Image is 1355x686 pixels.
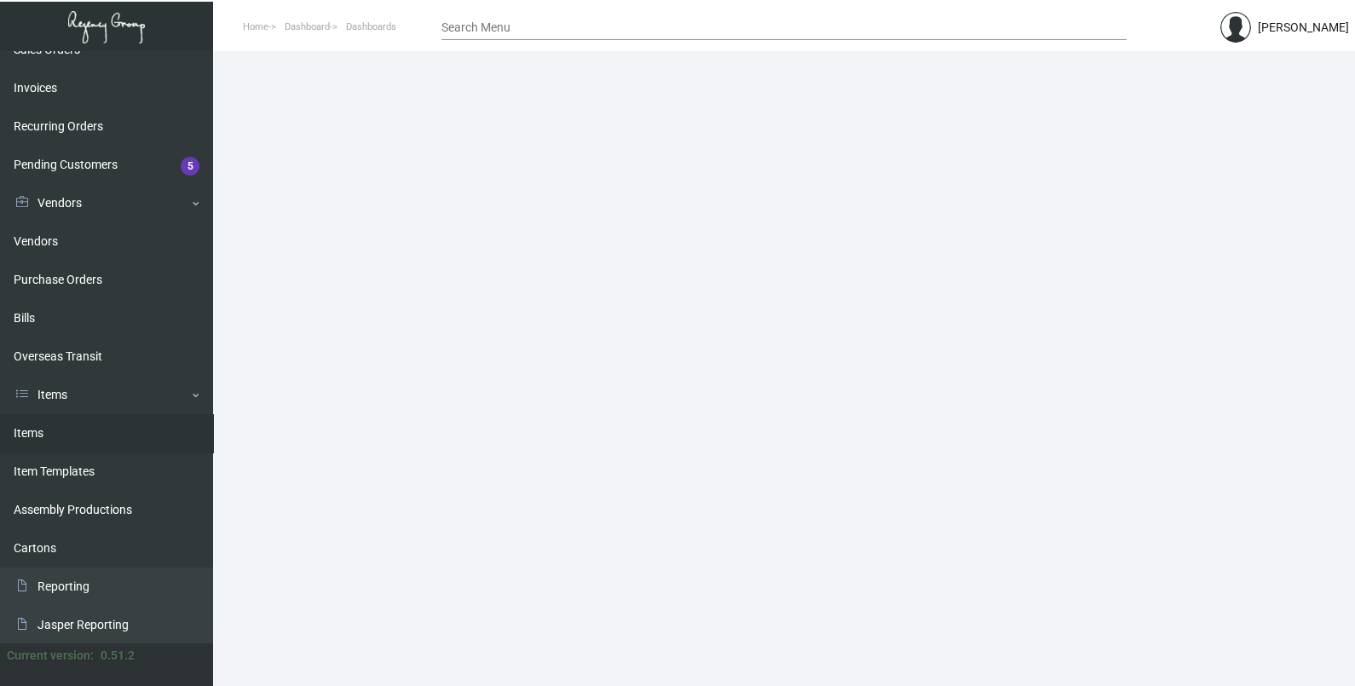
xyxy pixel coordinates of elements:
div: 0.51.2 [101,647,135,665]
span: Dashboards [346,21,396,32]
span: Home [243,21,268,32]
div: Current version: [7,647,94,665]
span: Dashboard [285,21,330,32]
div: [PERSON_NAME] [1258,19,1349,37]
img: admin@bootstrapmaster.com [1220,12,1251,43]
